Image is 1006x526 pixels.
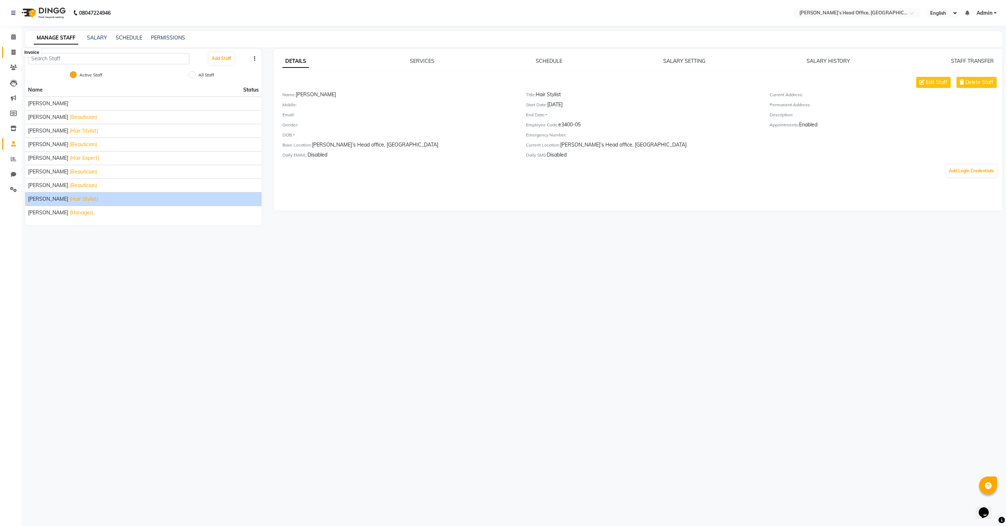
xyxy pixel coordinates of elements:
[926,79,947,86] span: Edit Staff
[526,122,558,128] label: Employee Code:
[282,152,308,158] label: Daily EMAIL:
[282,122,298,128] label: Gender:
[79,72,102,78] label: Active Staff
[28,127,68,135] span: [PERSON_NAME]
[282,112,295,118] label: Email:
[526,142,560,148] label: Current Location:
[70,168,97,176] span: (Beautician)
[28,113,68,121] span: [PERSON_NAME]
[410,58,434,64] a: SERVICES
[770,112,793,118] label: Description:
[79,3,111,23] b: 08047224946
[198,72,214,78] label: All Staff
[28,182,68,189] span: [PERSON_NAME]
[663,58,705,64] a: SALARY SETTING
[956,77,997,88] button: Delete Staff
[28,209,68,217] span: [PERSON_NAME]
[977,9,992,17] span: Admin
[70,195,98,203] span: (Hair Stylist)
[28,168,68,176] span: [PERSON_NAME]
[18,3,68,23] img: logo
[70,141,97,148] span: (Beautician)
[770,121,1002,131] div: Enabled
[282,141,515,151] div: [PERSON_NAME]’s Head office, [GEOGRAPHIC_DATA]
[951,58,994,64] a: STAFF TRANSFER
[526,121,759,131] div: e3400-05
[526,141,759,151] div: [PERSON_NAME]’s Head office, [GEOGRAPHIC_DATA]
[282,102,297,108] label: Mobile:
[526,112,545,118] label: End Date:
[282,131,515,141] div: -
[770,92,803,98] label: Current Address:
[28,87,43,93] span: Name
[70,209,93,217] span: (Manager)
[526,111,759,121] div: -
[536,58,562,64] a: SCHEDULE
[526,151,759,161] div: Disabled
[282,142,312,148] label: Base Location:
[28,53,189,64] input: Search Staff
[526,101,759,111] div: [DATE]
[526,102,547,108] label: Start Date:
[28,141,68,148] span: [PERSON_NAME]
[23,48,41,57] div: Invoice
[70,154,99,162] span: (Hair Expert)
[526,152,547,158] label: Daily SMS:
[282,91,515,101] div: [PERSON_NAME]
[770,122,799,128] label: Appointments:
[243,86,259,94] span: Status
[526,132,567,138] label: Emergency Number:
[526,91,759,101] div: Hair Stylist
[28,100,68,107] span: [PERSON_NAME]
[965,79,993,86] span: Delete Staff
[209,52,234,65] button: Add Staff
[34,32,78,45] a: MANAGE STAFF
[70,182,97,189] span: (Beautician)
[916,77,951,88] button: Edit Staff
[282,132,293,138] label: DOB:
[151,34,185,41] a: PERMISSIONS
[87,34,107,41] a: SALARY
[28,154,68,162] span: [PERSON_NAME]
[807,58,850,64] a: SALARY HISTORY
[946,165,997,177] button: Add Login Credentials
[976,497,999,519] iframe: chat widget
[70,113,97,121] span: (Beautician)
[770,102,811,108] label: Permanent Address:
[282,55,309,68] a: DETAILS
[116,34,142,41] a: SCHEDULE
[70,127,98,135] span: (Hair Stylist)
[526,92,536,98] label: Title:
[282,92,296,98] label: Name:
[282,151,515,161] div: Disabled
[28,195,68,203] span: [PERSON_NAME]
